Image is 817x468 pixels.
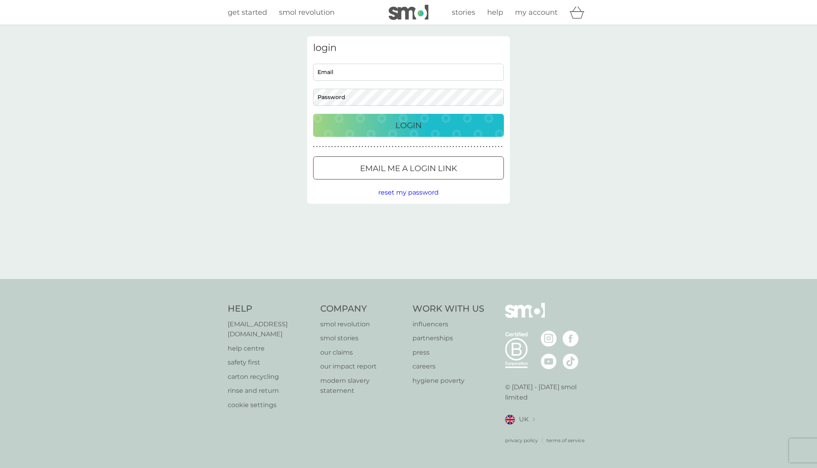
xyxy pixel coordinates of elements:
[343,145,345,149] p: ●
[422,145,424,149] p: ●
[425,145,427,149] p: ●
[455,145,457,149] p: ●
[505,303,545,330] img: smol
[453,145,454,149] p: ●
[374,145,376,149] p: ●
[331,145,333,149] p: ●
[313,156,504,179] button: Email me a login link
[412,376,484,386] a: hygiene poverty
[498,145,499,149] p: ●
[228,7,267,18] a: get started
[347,145,348,149] p: ●
[320,376,405,396] p: modern slavery statement
[410,145,412,149] p: ●
[401,145,403,149] p: ●
[320,333,405,343] a: smol stories
[413,145,415,149] p: ●
[452,7,475,18] a: stories
[419,145,421,149] p: ●
[322,145,324,149] p: ●
[412,319,484,330] a: influencers
[447,145,448,149] p: ●
[392,145,393,149] p: ●
[546,437,585,444] p: terms of service
[489,145,490,149] p: ●
[228,343,312,354] a: help centre
[313,145,315,149] p: ●
[380,145,381,149] p: ●
[228,8,267,17] span: get started
[228,357,312,368] a: safety first
[465,145,466,149] p: ●
[352,145,354,149] p: ●
[320,361,405,372] a: our impact report
[320,347,405,358] a: our claims
[428,145,430,149] p: ●
[228,319,312,339] a: [EMAIL_ADDRESS][DOMAIN_NAME]
[378,187,439,198] button: reset my password
[412,361,484,372] a: careers
[563,331,579,347] img: visit the smol Facebook page
[532,417,535,422] img: select a new location
[501,145,503,149] p: ●
[389,145,391,149] p: ●
[360,162,457,175] p: Email me a login link
[483,145,484,149] p: ●
[279,7,335,18] a: smol revolution
[541,331,557,347] img: visit the smol Instagram page
[325,145,327,149] p: ●
[541,353,557,369] img: visit the smol Youtube page
[228,400,312,410] a: cookie settings
[341,145,342,149] p: ●
[412,333,484,343] a: partnerships
[228,372,312,382] p: carton recycling
[459,145,460,149] p: ●
[395,119,422,132] p: Login
[358,145,360,149] p: ●
[434,145,436,149] p: ●
[328,145,330,149] p: ●
[563,353,579,369] img: visit the smol Tiktok page
[471,145,472,149] p: ●
[486,145,488,149] p: ●
[389,5,428,20] img: smol
[313,114,504,137] button: Login
[519,414,529,425] span: UK
[319,145,321,149] p: ●
[362,145,363,149] p: ●
[449,145,451,149] p: ●
[477,145,478,149] p: ●
[487,8,503,17] span: help
[505,437,538,444] a: privacy policy
[395,145,397,149] p: ●
[368,145,369,149] p: ●
[412,303,484,315] h4: Work With Us
[492,145,494,149] p: ●
[228,386,312,396] a: rinse and return
[365,145,366,149] p: ●
[407,145,408,149] p: ●
[412,347,484,358] a: press
[468,145,469,149] p: ●
[495,145,497,149] p: ●
[386,145,387,149] p: ●
[443,145,445,149] p: ●
[505,415,515,425] img: UK flag
[320,319,405,330] a: smol revolution
[515,8,558,17] span: my account
[404,145,406,149] p: ●
[462,145,463,149] p: ●
[398,145,400,149] p: ●
[377,145,378,149] p: ●
[228,303,312,315] h4: Help
[487,7,503,18] a: help
[350,145,351,149] p: ●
